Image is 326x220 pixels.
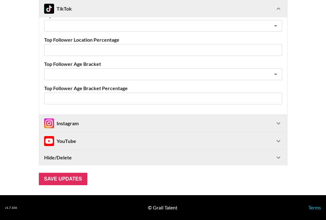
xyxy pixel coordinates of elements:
[44,37,282,43] label: Top Follower Location Percentage
[148,204,177,211] div: © Grail Talent
[39,150,287,165] div: Hide/Delete
[44,118,54,128] img: Instagram
[44,4,72,14] div: TikTok
[271,70,280,79] button: Open
[44,85,282,91] label: Top Follower Age Bracket Percentage
[44,61,282,67] label: Top Follower Age Bracket
[39,115,287,132] div: InstagramInstagram
[44,136,76,146] div: YouTube
[5,206,17,210] div: v 1.7.106
[308,204,321,210] a: Terms
[44,154,72,161] strong: Hide/Delete
[44,4,54,14] img: TikTok
[44,136,54,146] img: Instagram
[44,118,79,128] div: Instagram
[39,173,87,185] input: Save Updates
[271,21,280,30] button: Open
[39,132,287,150] div: InstagramYouTube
